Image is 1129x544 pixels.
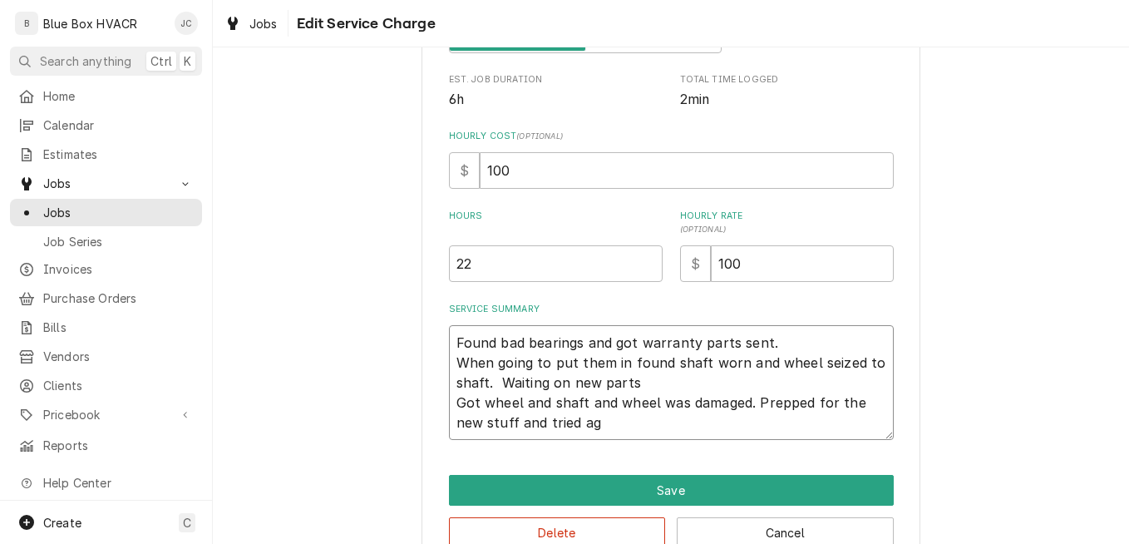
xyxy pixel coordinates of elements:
[10,111,202,139] a: Calendar
[10,343,202,370] a: Vendors
[43,474,192,492] span: Help Center
[449,130,894,143] label: Hourly Cost
[10,432,202,459] a: Reports
[43,15,137,32] div: Blue Box HVACR
[43,260,194,278] span: Invoices
[175,12,198,35] div: Josh Canfield's Avatar
[449,90,663,110] span: Est. Job Duration
[449,73,663,109] div: Est. Job Duration
[15,12,38,35] div: B
[680,245,711,282] div: $
[449,303,894,316] label: Service Summary
[43,516,81,530] span: Create
[43,87,194,105] span: Home
[184,52,191,70] span: K
[449,152,480,189] div: $
[10,314,202,341] a: Bills
[43,233,194,250] span: Job Series
[10,284,202,312] a: Purchase Orders
[43,319,194,336] span: Bills
[680,225,727,234] span: ( optional )
[449,475,894,506] div: Button Group Row
[40,52,131,70] span: Search anything
[43,437,194,454] span: Reports
[10,199,202,226] a: Jobs
[449,73,663,87] span: Est. Job Duration
[680,73,894,109] div: Total Time Logged
[680,210,894,236] label: Hourly Rate
[183,514,191,532] span: C
[516,131,563,141] span: ( optional )
[680,73,894,87] span: Total Time Logged
[449,130,894,189] div: Hourly Cost
[175,12,198,35] div: JC
[218,10,284,37] a: Jobs
[10,498,202,526] a: Go to What's New
[150,52,172,70] span: Ctrl
[449,210,663,282] div: [object Object]
[43,377,194,394] span: Clients
[449,475,894,506] button: Save
[449,91,464,107] span: 6h
[10,170,202,197] a: Go to Jobs
[10,372,202,399] a: Clients
[43,146,194,163] span: Estimates
[10,82,202,110] a: Home
[43,406,169,423] span: Pricebook
[10,469,202,497] a: Go to Help Center
[10,47,202,76] button: Search anythingCtrlK
[10,228,202,255] a: Job Series
[43,175,169,192] span: Jobs
[43,204,194,221] span: Jobs
[43,289,194,307] span: Purchase Orders
[449,210,663,236] label: Hours
[10,141,202,168] a: Estimates
[10,255,202,283] a: Invoices
[680,91,710,107] span: 2min
[680,90,894,110] span: Total Time Logged
[43,348,194,365] span: Vendors
[10,401,202,428] a: Go to Pricebook
[449,303,894,440] div: Service Summary
[249,15,278,32] span: Jobs
[680,210,894,282] div: [object Object]
[292,12,436,35] span: Edit Service Charge
[449,325,894,440] textarea: Found bad bearings and got warranty parts sent. When going to put them in found shaft worn and wh...
[43,116,194,134] span: Calendar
